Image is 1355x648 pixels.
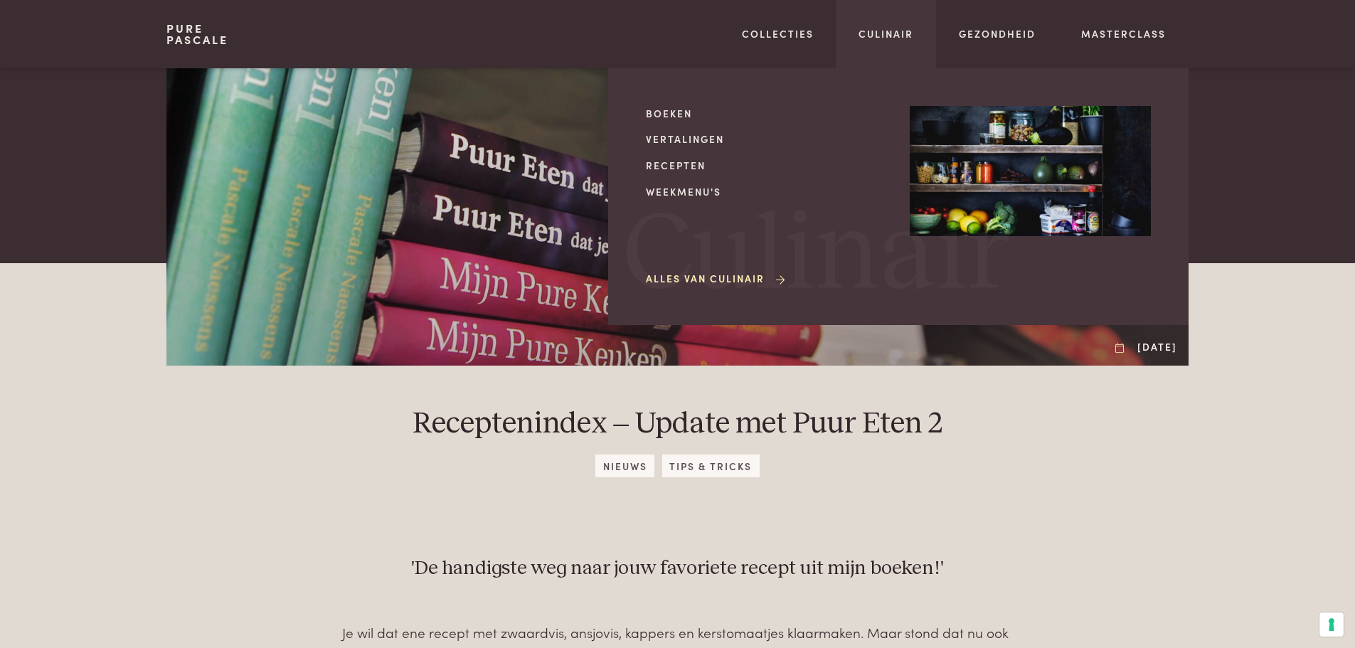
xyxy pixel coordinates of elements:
[646,271,787,286] a: Alles van Culinair
[166,23,228,46] a: PurePascale
[742,26,814,41] a: Collecties
[623,201,1010,310] span: Culinair
[413,405,942,443] h1: Receptenindex – Update met Puur Eten 2
[1081,26,1166,41] a: Masterclass
[662,455,760,477] span: Tips & Tricks
[646,106,887,121] a: Boeken
[859,26,913,41] a: Culinair
[646,158,887,173] a: Recepten
[910,106,1151,237] img: Culinair
[1115,339,1177,354] div: [DATE]
[646,184,887,199] a: Weekmenu's
[646,132,887,147] a: Vertalingen
[959,26,1036,41] a: Gezondheid
[1319,612,1344,637] button: Uw voorkeuren voor toestemming voor trackingtechnologieën
[595,455,654,477] span: Nieuws
[342,553,1013,585] p: 'De handigste weg naar jouw favoriete recept uit mijn boeken!'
